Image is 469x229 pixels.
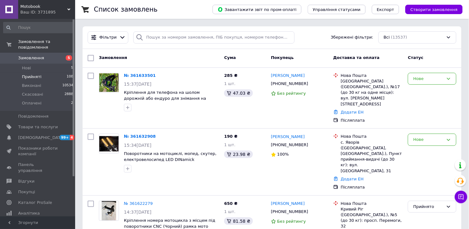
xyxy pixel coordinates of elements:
[413,136,444,143] div: Нове
[224,134,238,139] span: 190 ₴
[133,31,295,44] input: Пошук за номером замовлення, ПІБ покупця, номером телефону, Email, номером накладної
[124,210,152,215] span: 14:37[DATE]
[313,7,361,12] span: Управління статусами
[224,151,253,158] div: 23.98 ₴
[277,152,289,157] span: 100%
[94,6,157,13] h1: Список замовлень
[124,134,156,139] a: № 361632908
[124,151,217,162] a: Поворотники на мотоциклі, мопед, скутер, електровелосипед LED DINamick
[391,35,407,40] span: (13537)
[18,39,75,50] span: Замовлення та повідомлення
[331,35,374,40] span: Збережені фільтри:
[308,5,366,14] button: Управління статусами
[18,200,52,205] span: Каталог ProSale
[341,201,403,206] div: Нова Пошта
[18,55,44,61] span: Замовлення
[271,201,305,207] a: [PERSON_NAME]
[3,22,74,33] input: Пошук
[71,100,73,106] span: 2
[18,210,40,216] span: Аналітика
[99,136,119,152] img: Фото товару
[224,201,238,206] span: 650 ₴
[99,201,119,221] a: Фото товару
[341,118,403,123] div: Післяплата
[224,81,235,86] span: 1 шт.
[59,135,70,140] span: 99+
[100,35,117,40] span: Фільтри
[22,100,42,106] span: Оплачені
[224,89,253,97] div: 47.03 ₴
[22,65,31,71] span: Нові
[224,55,236,60] span: Cума
[18,162,58,173] span: Панель управління
[67,74,73,80] span: 108
[18,114,49,119] span: Повідомлення
[66,55,72,61] span: 5
[99,73,119,93] a: Фото товару
[18,135,64,141] span: [DEMOGRAPHIC_DATA]
[218,7,296,12] span: Завантажити звіт по пром-оплаті
[20,4,67,9] span: Motobook
[22,92,43,97] span: Скасовані
[377,7,394,12] span: Експорт
[271,55,294,60] span: Покупець
[224,142,235,147] span: 1 шт.
[71,65,73,71] span: 5
[341,78,403,107] div: [GEOGRAPHIC_DATA] ([GEOGRAPHIC_DATA].), №17 (до 30 кг на одне місце): вул. [PERSON_NAME][STREET_A...
[271,134,305,140] a: [PERSON_NAME]
[333,55,380,60] span: Доставка та оплата
[22,83,41,88] span: Виконані
[372,5,399,14] button: Експорт
[413,76,444,82] div: Нове
[124,73,156,78] a: № 361633501
[124,82,152,87] span: 15:37[DATE]
[18,124,58,130] span: Товари та послуги
[410,7,458,12] span: Створити замовлення
[213,5,301,14] button: Завантажити звіт по пром-оплаті
[22,74,41,80] span: Прийняті
[124,143,152,148] span: 15:34[DATE]
[124,90,206,112] a: Кріплення для телефона на шолом дорожній або ендуро для знімання на смартфон, Тримач екшн-камери ...
[271,73,305,79] a: [PERSON_NAME]
[224,217,253,225] div: 81.58 ₴
[341,73,403,78] div: Нова Пошта
[270,141,310,149] div: [PHONE_NUMBER]
[413,204,444,210] div: Прийнято
[99,55,127,60] span: Замовлення
[18,189,35,195] span: Покупці
[20,9,75,15] div: Ваш ID: 3731895
[70,135,75,140] span: 4
[341,177,364,181] a: Додати ЕН
[405,5,463,14] button: Створити замовлення
[102,201,116,221] img: Фото товару
[99,134,119,154] a: Фото товару
[341,140,403,174] div: с. Яворів ([GEOGRAPHIC_DATA], [GEOGRAPHIC_DATA].), Пункт приймання-видачі (до 30 кг): вул. [GEOGR...
[18,178,34,184] span: Відгуки
[408,55,424,60] span: Статус
[277,219,306,224] span: Без рейтингу
[270,208,310,216] div: [PHONE_NUMBER]
[341,110,364,114] a: Додати ЕН
[224,73,238,78] span: 285 ₴
[277,91,306,96] span: Без рейтингу
[341,134,403,139] div: Нова Пошта
[270,80,310,88] div: [PHONE_NUMBER]
[341,184,403,190] div: Післяплата
[64,92,73,97] span: 2888
[224,209,235,214] span: 1 шт.
[18,146,58,157] span: Показники роботи компанії
[384,35,390,40] span: Всі
[62,83,73,88] span: 10534
[99,73,119,92] img: Фото товару
[455,191,467,203] button: Чат з покупцем
[124,201,153,206] a: № 361622279
[399,7,463,12] a: Створити замовлення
